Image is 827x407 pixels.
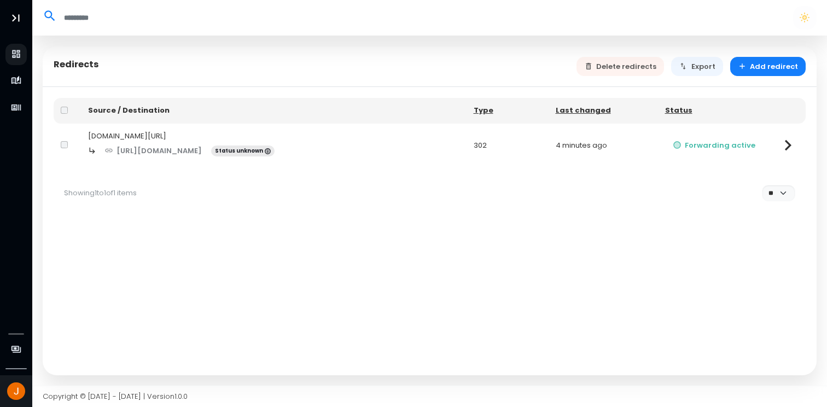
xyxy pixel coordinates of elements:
[730,57,806,76] button: Add redirect
[467,124,549,167] td: 302
[7,382,25,400] img: Avatar
[43,391,188,402] span: Copyright © [DATE] - [DATE] | Version 1.0.0
[97,141,210,160] a: [URL][DOMAIN_NAME]
[658,98,771,124] th: Status
[549,124,658,167] td: 4 minutes ago
[64,188,137,198] span: Showing 1 to 1 of 1 items
[54,59,99,70] h5: Redirects
[467,98,549,124] th: Type
[5,8,26,28] button: Toggle Aside
[88,131,459,142] div: [DOMAIN_NAME][URL]
[549,98,658,124] th: Last changed
[81,98,467,124] th: Source / Destination
[665,136,764,155] button: Forwarding active
[211,146,275,156] span: Status unknown
[762,185,795,201] select: Per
